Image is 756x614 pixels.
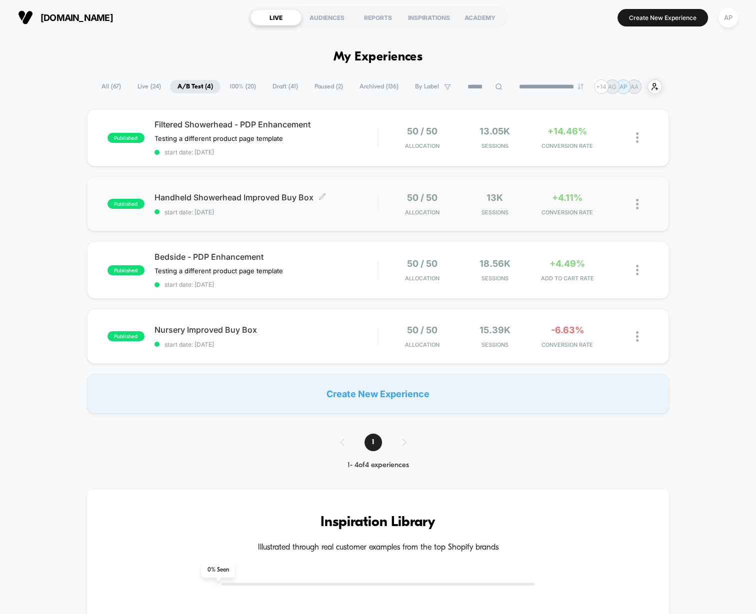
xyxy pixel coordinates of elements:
img: end [577,83,583,89]
div: ACADEMY [454,9,505,25]
div: AP [718,8,738,27]
span: published [107,331,144,341]
span: 1 [364,434,382,451]
span: -6.63% [551,325,584,335]
span: Allocation [405,209,439,216]
div: INSPIRATIONS [403,9,454,25]
span: 50 / 50 [407,325,437,335]
span: start date: [DATE] [154,341,377,348]
span: 0 % Seen [201,563,235,578]
span: Live ( 24 ) [130,80,168,93]
img: close [636,265,638,275]
span: 15.39k [479,325,510,335]
span: Filtered Showerhead - PDP Enhancement [154,119,377,129]
span: By Label [415,83,439,90]
span: 50 / 50 [407,126,437,136]
span: CONVERSION RATE [533,341,601,348]
img: close [636,199,638,209]
span: Allocation [405,275,439,282]
span: +4.49% [549,258,585,269]
div: + 14 [594,79,608,94]
button: AP [715,7,741,28]
span: ADD TO CART RATE [533,275,601,282]
img: close [636,331,638,342]
span: 18.56k [479,258,510,269]
p: AA [630,83,638,90]
span: 13k [486,192,503,203]
span: +14.46% [547,126,587,136]
span: Paused ( 2 ) [307,80,350,93]
div: Create New Experience [87,374,669,414]
div: 1 - 4 of 4 experiences [330,461,426,470]
h3: Inspiration Library [117,515,639,531]
span: start date: [DATE] [154,208,377,216]
span: published [107,265,144,275]
span: Sessions [461,209,528,216]
span: Draft ( 41 ) [265,80,305,93]
button: [DOMAIN_NAME] [15,9,116,25]
span: 13.05k [479,126,510,136]
span: Archived ( 136 ) [352,80,406,93]
div: AUDIENCES [301,9,352,25]
h1: My Experiences [333,50,423,64]
span: CONVERSION RATE [533,209,601,216]
span: start date: [DATE] [154,148,377,156]
span: Sessions [461,142,528,149]
span: CONVERSION RATE [533,142,601,149]
h4: Illustrated through real customer examples from the top Shopify brands [117,543,639,553]
span: Bedside - PDP Enhancement [154,252,377,262]
span: 100% ( 20 ) [222,80,263,93]
span: Testing a different product page template [154,267,283,275]
span: [DOMAIN_NAME] [40,12,113,23]
span: A/B Test ( 4 ) [170,80,220,93]
span: Testing a different product page template [154,134,283,142]
div: LIVE [250,9,301,25]
span: 50 / 50 [407,258,437,269]
button: Create New Experience [617,9,708,26]
div: REPORTS [352,9,403,25]
span: published [107,199,144,209]
img: close [636,132,638,143]
span: Allocation [405,341,439,348]
span: Nursery Improved Buy Box [154,325,377,335]
span: +4.11% [552,192,582,203]
span: 50 / 50 [407,192,437,203]
span: Allocation [405,142,439,149]
span: Handheld Showerhead Improved Buy Box [154,192,377,202]
span: published [107,133,144,143]
p: AG [608,83,616,90]
img: Visually logo [18,10,33,25]
span: All ( 67 ) [94,80,128,93]
p: AP [619,83,627,90]
span: Sessions [461,275,528,282]
span: start date: [DATE] [154,281,377,288]
span: Sessions [461,341,528,348]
